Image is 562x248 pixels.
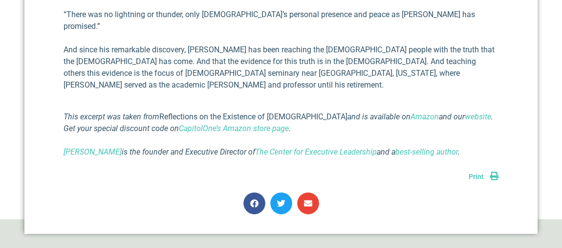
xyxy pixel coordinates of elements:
div: Share on email [297,192,319,214]
a: website [465,112,491,121]
span: Print [469,173,484,180]
p: Reflections on the Existence of [DEMOGRAPHIC_DATA] [64,111,498,135]
a: best-selling author [395,147,458,157]
p: “There was no lightning or thunder, only [DEMOGRAPHIC_DATA]’s personal presence and peace as [PER... [64,9,498,32]
a: CapitolOne’s Amazon store page [179,124,289,133]
div: Share on facebook [243,192,265,214]
a: The Center for Executive Leadership [255,147,377,157]
a: Print [469,173,498,180]
i: This excerpt was taken from [64,112,159,121]
p: And since his remarkable discovery, [PERSON_NAME] has been reaching the [DEMOGRAPHIC_DATA] people... [64,44,498,91]
a: Amazon [411,112,439,121]
i: is the founder and Executive Director of and a . [64,147,460,157]
a: [PERSON_NAME] [64,147,122,157]
div: Share on twitter [270,192,292,214]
